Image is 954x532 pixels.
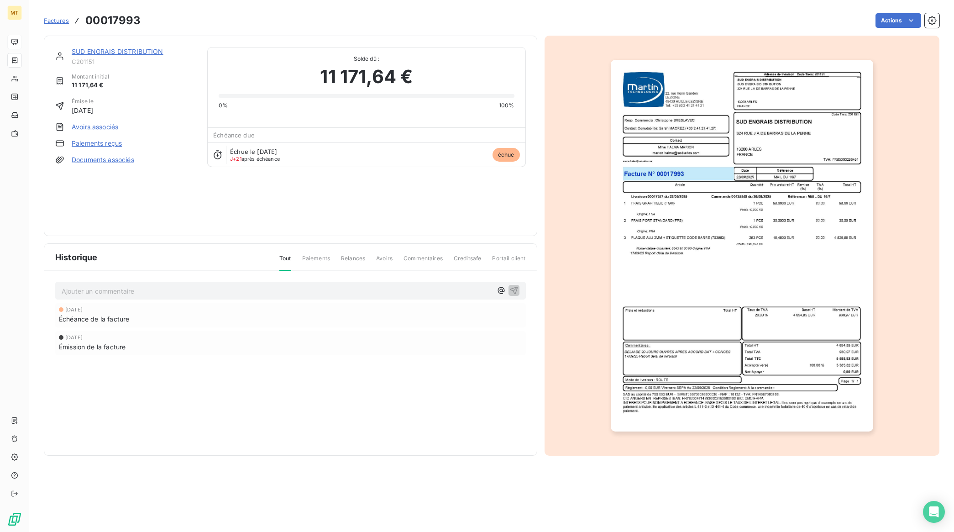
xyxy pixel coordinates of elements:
[230,156,280,162] span: après échéance
[72,47,163,55] a: SUD ENGRAIS DISTRIBUTION
[72,97,94,105] span: Émise le
[320,63,413,90] span: 11 171,64 €
[302,254,330,270] span: Paiements
[7,5,22,20] div: MT
[55,251,98,263] span: Historique
[72,155,134,164] a: Documents associés
[72,139,122,148] a: Paiements reçus
[923,501,945,523] div: Open Intercom Messenger
[7,512,22,527] img: Logo LeanPay
[230,156,241,162] span: J+21
[65,307,83,312] span: [DATE]
[59,342,126,352] span: Émission de la facture
[219,55,514,63] span: Solde dû :
[376,254,393,270] span: Avoirs
[611,60,873,432] img: invoice_thumbnail
[85,12,141,29] h3: 00017993
[72,58,196,65] span: C201151
[454,254,482,270] span: Creditsafe
[72,105,94,115] span: [DATE]
[72,81,109,90] span: 11 171,64 €
[493,148,520,162] span: échue
[59,314,129,324] span: Échéance de la facture
[499,101,514,110] span: 100%
[213,132,255,139] span: Échéance due
[44,17,69,24] span: Factures
[219,101,228,110] span: 0%
[875,13,921,28] button: Actions
[341,254,365,270] span: Relances
[44,16,69,25] a: Factures
[279,254,291,271] span: Tout
[72,73,109,81] span: Montant initial
[65,335,83,340] span: [DATE]
[72,122,118,132] a: Avoirs associés
[404,254,443,270] span: Commentaires
[492,254,525,270] span: Portail client
[230,148,277,155] span: Échue le [DATE]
